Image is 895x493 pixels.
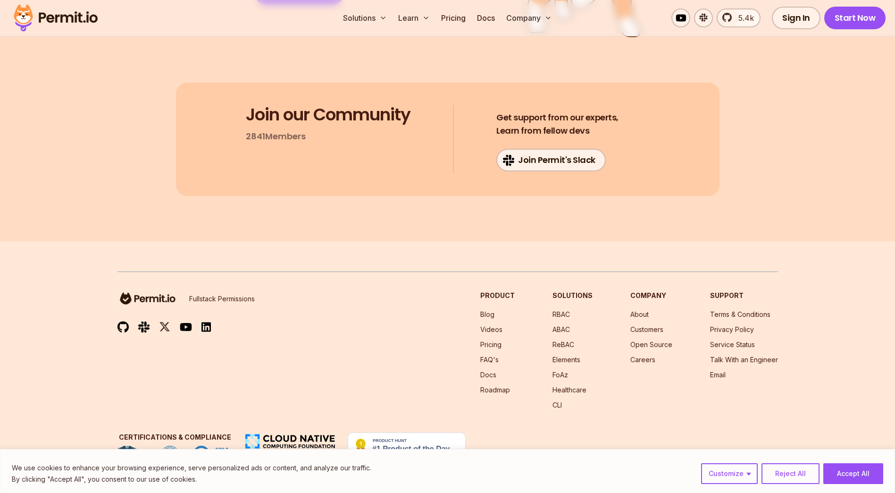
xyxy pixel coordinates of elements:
[717,8,761,27] a: 5.4k
[160,446,181,463] img: ISO
[480,291,515,300] h3: Product
[117,321,129,333] img: github
[437,8,469,27] a: Pricing
[473,8,499,27] a: Docs
[201,322,211,332] img: linkedin
[710,356,778,364] a: Talk With an Engineer
[630,310,649,318] a: About
[339,8,391,27] button: Solutions
[772,7,820,29] a: Sign In
[552,401,562,409] a: CLI
[710,325,754,333] a: Privacy Policy
[480,310,494,318] a: Blog
[246,130,306,143] p: 2841 Members
[117,433,233,442] h3: Certifications & Compliance
[733,12,754,24] span: 5.4k
[117,291,178,306] img: logo
[552,371,568,379] a: FoAz
[630,291,672,300] h3: Company
[496,111,619,137] h4: Learn from fellow devs
[159,321,170,333] img: twitter
[710,340,755,348] a: Service Status
[9,2,102,34] img: Permit logo
[630,325,663,333] a: Customers
[630,356,655,364] a: Careers
[552,291,593,300] h3: Solutions
[552,340,574,348] a: ReBAC
[502,8,556,27] button: Company
[552,386,586,394] a: Healthcare
[496,111,619,124] span: Get support from our experts,
[480,371,496,379] a: Docs
[12,474,371,485] p: By clicking "Accept All", you consent to our use of cookies.
[480,325,502,333] a: Videos
[710,310,770,318] a: Terms & Conditions
[394,8,434,27] button: Learn
[710,291,778,300] h3: Support
[824,7,886,29] a: Start Now
[480,356,499,364] a: FAQ's
[552,356,580,364] a: Elements
[630,340,672,348] a: Open Source
[192,446,233,463] img: SOC
[12,462,371,474] p: We use cookies to enhance your browsing experience, serve personalized ads or content, and analyz...
[552,325,570,333] a: ABAC
[180,322,192,332] img: youtube
[496,149,606,171] a: Join Permit's Slack
[348,433,466,458] img: Permit.io - Never build permissions again | Product Hunt
[552,310,570,318] a: RBAC
[480,386,510,394] a: Roadmap
[710,371,726,379] a: Email
[246,105,410,124] h3: Join our Community
[823,463,883,484] button: Accept All
[117,446,149,463] img: HIPAA
[480,340,502,348] a: Pricing
[189,294,255,304] p: Fullstack Permissions
[701,463,758,484] button: Customize
[138,321,150,333] img: slack
[761,463,820,484] button: Reject All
